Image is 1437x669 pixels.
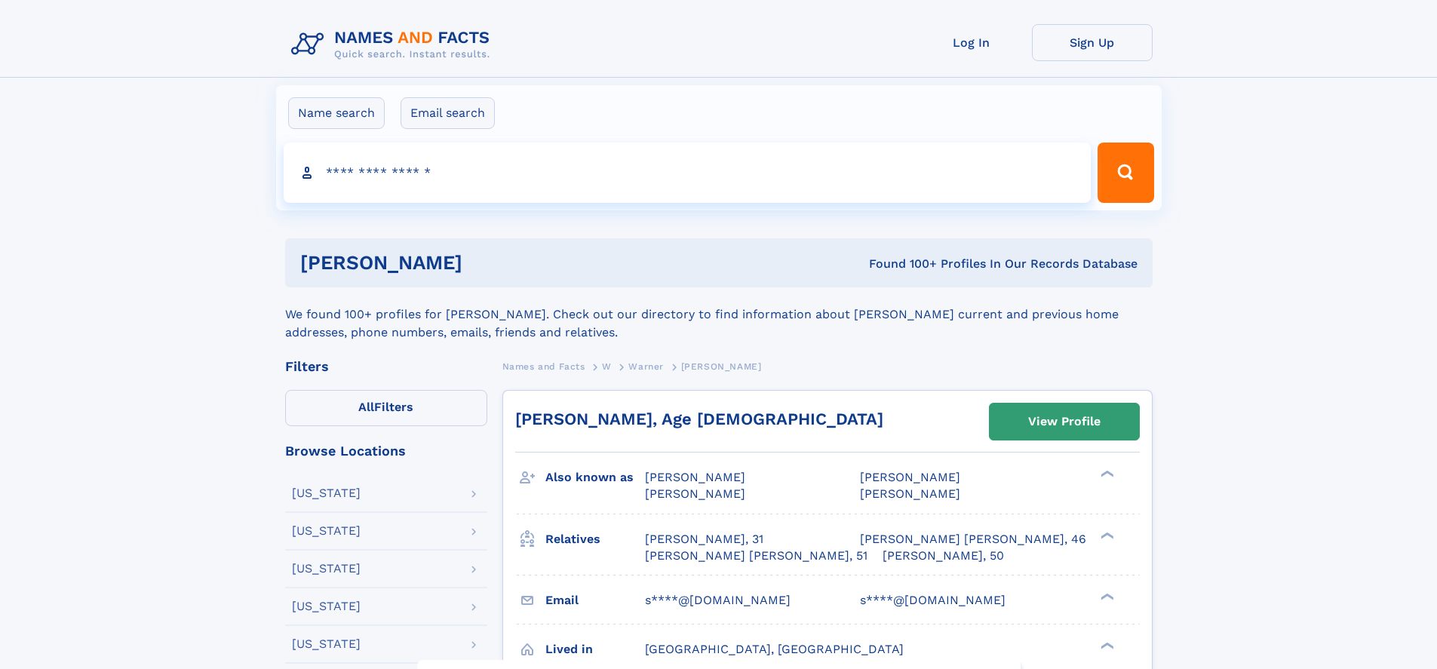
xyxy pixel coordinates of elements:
a: [PERSON_NAME], 50 [883,548,1004,564]
a: [PERSON_NAME] [PERSON_NAME], 51 [645,548,867,564]
div: [US_STATE] [292,525,361,537]
div: [US_STATE] [292,563,361,575]
div: Filters [285,360,487,373]
span: [PERSON_NAME] [860,486,960,501]
a: View Profile [990,404,1139,440]
h3: Lived in [545,637,645,662]
div: ❯ [1097,469,1115,479]
span: [PERSON_NAME] [681,361,762,372]
div: Found 100+ Profiles In Our Records Database [665,256,1138,272]
input: search input [284,143,1092,203]
h1: [PERSON_NAME] [300,253,666,272]
span: [PERSON_NAME] [645,486,745,501]
label: Filters [285,390,487,426]
a: Log In [911,24,1032,61]
h3: Email [545,588,645,613]
div: Browse Locations [285,444,487,458]
a: Sign Up [1032,24,1153,61]
div: ❯ [1097,530,1115,540]
a: [PERSON_NAME], Age [DEMOGRAPHIC_DATA] [515,410,883,428]
div: ❯ [1097,591,1115,601]
a: W [602,357,612,376]
span: All [358,400,374,414]
a: Warner [628,357,664,376]
h3: Relatives [545,526,645,552]
label: Name search [288,97,385,129]
div: [US_STATE] [292,600,361,612]
a: [PERSON_NAME] [PERSON_NAME], 46 [860,531,1086,548]
span: Warner [628,361,664,372]
span: [GEOGRAPHIC_DATA], [GEOGRAPHIC_DATA] [645,642,904,656]
div: We found 100+ profiles for [PERSON_NAME]. Check out our directory to find information about [PERS... [285,287,1153,342]
a: Names and Facts [502,357,585,376]
h3: Also known as [545,465,645,490]
div: ❯ [1097,640,1115,650]
span: [PERSON_NAME] [645,470,745,484]
label: Email search [401,97,495,129]
div: View Profile [1028,404,1101,439]
button: Search Button [1098,143,1153,203]
span: [PERSON_NAME] [860,470,960,484]
div: [US_STATE] [292,638,361,650]
img: Logo Names and Facts [285,24,502,65]
span: W [602,361,612,372]
div: [US_STATE] [292,487,361,499]
a: [PERSON_NAME], 31 [645,531,763,548]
